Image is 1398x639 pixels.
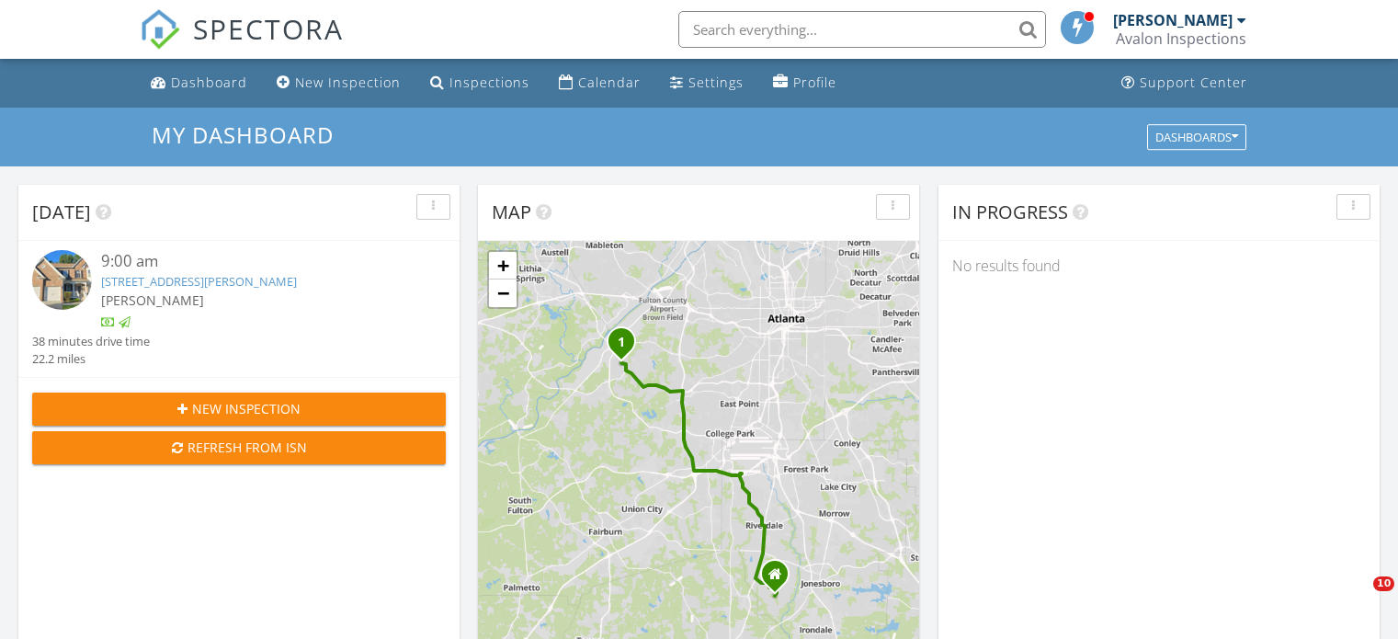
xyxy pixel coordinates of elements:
[618,337,625,349] i: 1
[423,66,537,100] a: Inspections
[143,66,255,100] a: Dashboard
[295,74,401,91] div: New Inspection
[101,291,204,309] span: [PERSON_NAME]
[47,438,431,457] div: Refresh from ISN
[1373,576,1394,591] span: 10
[489,252,517,280] a: Zoom in
[793,74,836,91] div: Profile
[492,200,531,224] span: Map
[171,74,247,91] div: Dashboard
[663,66,751,100] a: Settings
[1140,74,1247,91] div: Support Center
[269,66,408,100] a: New Inspection
[678,11,1046,48] input: Search everything...
[952,200,1068,224] span: In Progress
[621,341,632,352] div: 5342 Lakerock Dr SW, South Fulton, GA 30331
[489,280,517,307] a: Zoom out
[578,74,641,91] div: Calendar
[688,74,744,91] div: Settings
[938,241,1380,291] div: No results found
[192,399,301,418] span: New Inspection
[152,120,334,150] span: My Dashboard
[32,393,446,426] button: New Inspection
[32,431,446,464] button: Refresh from ISN
[32,250,446,368] a: 9:00 am [STREET_ADDRESS][PERSON_NAME] [PERSON_NAME] 38 minutes drive time 22.2 miles
[551,66,648,100] a: Calendar
[1113,11,1233,29] div: [PERSON_NAME]
[32,333,150,350] div: 38 minutes drive time
[32,350,150,368] div: 22.2 miles
[1114,66,1255,100] a: Support Center
[101,273,297,290] a: [STREET_ADDRESS][PERSON_NAME]
[140,9,180,50] img: The Best Home Inspection Software - Spectora
[193,9,344,48] span: SPECTORA
[32,200,91,224] span: [DATE]
[101,250,412,273] div: 9:00 am
[32,250,92,310] img: 9371252%2Fcover_photos%2F65KbtoTZs5A4jcFvPefM%2Fsmall.jpg
[1155,131,1238,143] div: Dashboards
[766,66,844,100] a: Profile
[1116,29,1246,48] div: Avalon Inspections
[140,25,344,63] a: SPECTORA
[449,74,529,91] div: Inspections
[775,574,786,585] div: 8970 Bentwood Lane, Riverdale GA 30274
[1335,576,1380,621] iframe: Intercom live chat
[1147,124,1246,150] button: Dashboards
